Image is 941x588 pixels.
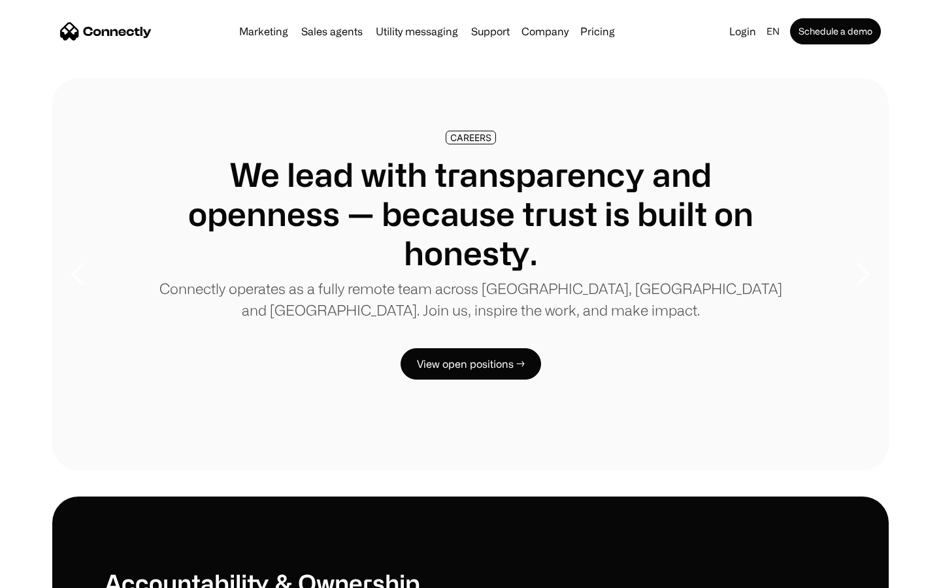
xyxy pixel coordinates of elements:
a: Schedule a demo [790,18,881,44]
div: en [767,22,780,41]
a: View open positions → [401,348,541,380]
a: Login [724,22,761,41]
aside: Language selected: English [13,564,78,583]
ul: Language list [26,565,78,583]
h1: We lead with transparency and openness — because trust is built on honesty. [157,155,784,272]
div: CAREERS [450,133,491,142]
a: Support [466,26,515,37]
a: Sales agents [296,26,368,37]
a: Utility messaging [371,26,463,37]
div: Company [521,22,569,41]
p: Connectly operates as a fully remote team across [GEOGRAPHIC_DATA], [GEOGRAPHIC_DATA] and [GEOGRA... [157,278,784,321]
a: Pricing [575,26,620,37]
a: Marketing [234,26,293,37]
